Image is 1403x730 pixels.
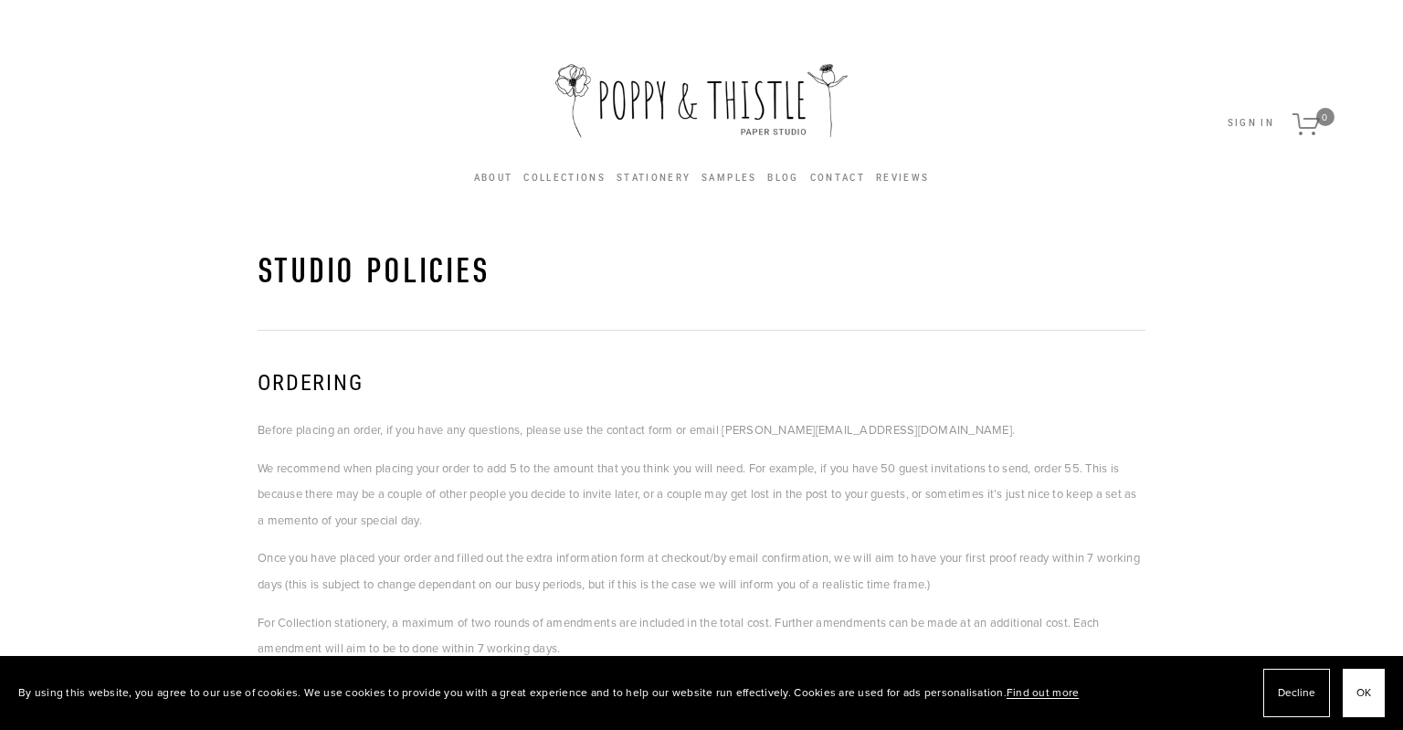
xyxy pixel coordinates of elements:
[810,168,865,188] a: Contact
[258,545,1145,597] p: Once you have placed your order and filled out the extra information form at checkout/by email co...
[258,368,1145,399] h2: Ordering
[474,173,513,183] a: About
[1228,119,1274,128] button: Sign In
[1356,680,1371,706] span: OK
[1316,108,1334,126] span: 0
[767,168,798,188] a: Blog
[258,251,1145,293] h1: Studio policies
[1283,91,1344,155] a: 0 items in cart
[617,173,691,183] a: Stationery
[555,64,848,146] img: Poppy &amp; Thistle
[18,680,1079,706] p: By using this website, you agree to our use of cookies. We use cookies to provide you with a grea...
[701,168,756,188] a: Samples
[258,417,1145,443] p: Before placing an order, if you have any questions, please use the contact form or email [PERSON_...
[523,168,606,188] a: Collections
[1007,684,1079,700] a: Find out more
[1278,680,1315,706] span: Decline
[1228,118,1274,128] span: Sign In
[876,168,929,188] a: Reviews
[258,455,1145,534] p: We recommend when placing your order to add 5 to the amount that you think you will need. For exa...
[1343,669,1385,717] button: OK
[1263,669,1330,717] button: Decline
[258,609,1145,661] p: For Collection stationery, a maximum of two rounds of amendments are included in the total cost. ...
